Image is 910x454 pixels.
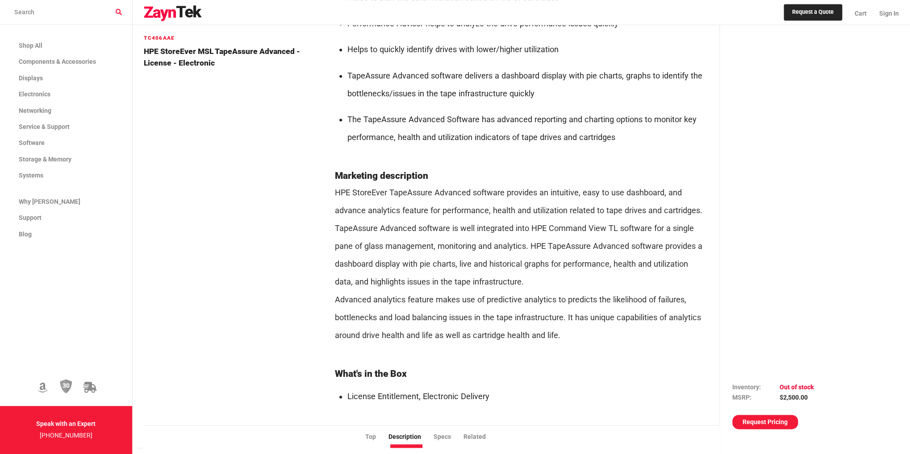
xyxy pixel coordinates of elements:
li: Description [388,432,434,442]
li: The TapeAssure Advanced Software has advanced reporting and charting options to monitor key perfo... [347,111,707,146]
p: HPE StoreEver TapeAssure Advanced software provides an intuitive, easy to use dashboard, and adva... [335,184,707,344]
h2: Marketing description [335,171,707,182]
span: Out of stock [780,384,814,391]
li: TapeAssure Advanced software delivers a dashboard display with pie charts, graphs to identify the... [347,67,707,103]
li: Helps to quickly identify drives with lower/higher utilization [347,41,707,58]
h2: What's in the Box [335,369,707,380]
img: logo [143,5,202,21]
span: Why [PERSON_NAME] [19,198,80,205]
span: Blog [19,231,32,238]
span: Storage & Memory [19,156,71,163]
a: Request Pricing [732,415,798,429]
li: License Entitlement, Electronic Delivery [347,388,707,405]
h4: HPE StoreEver MSL TapeAssure Advanced - License - electronic [143,45,324,69]
a: [PHONE_NUMBER] [40,432,92,439]
span: Displays [19,74,43,82]
li: Related [463,432,498,442]
td: $2,500.00 [780,392,814,402]
span: Electronics [19,91,50,98]
span: Support [19,214,42,221]
img: 30 Day Return Policy [60,379,72,394]
a: Request a Quote [784,4,842,21]
span: Shop All [19,42,42,49]
a: Sign In [873,2,899,25]
span: Networking [19,107,51,114]
li: Top [365,432,388,442]
span: Systems [19,172,43,179]
li: Specs [434,432,463,442]
span: Software [19,139,45,146]
strong: Speak with an Expert [36,420,96,427]
span: Service & Support [19,123,70,130]
td: Inventory [732,382,780,392]
span: Components & Accessories [19,58,96,65]
td: MSRP [732,392,780,402]
h6: TC406AAE [143,34,324,43]
span: Cart [855,10,867,17]
a: Cart [848,2,873,25]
